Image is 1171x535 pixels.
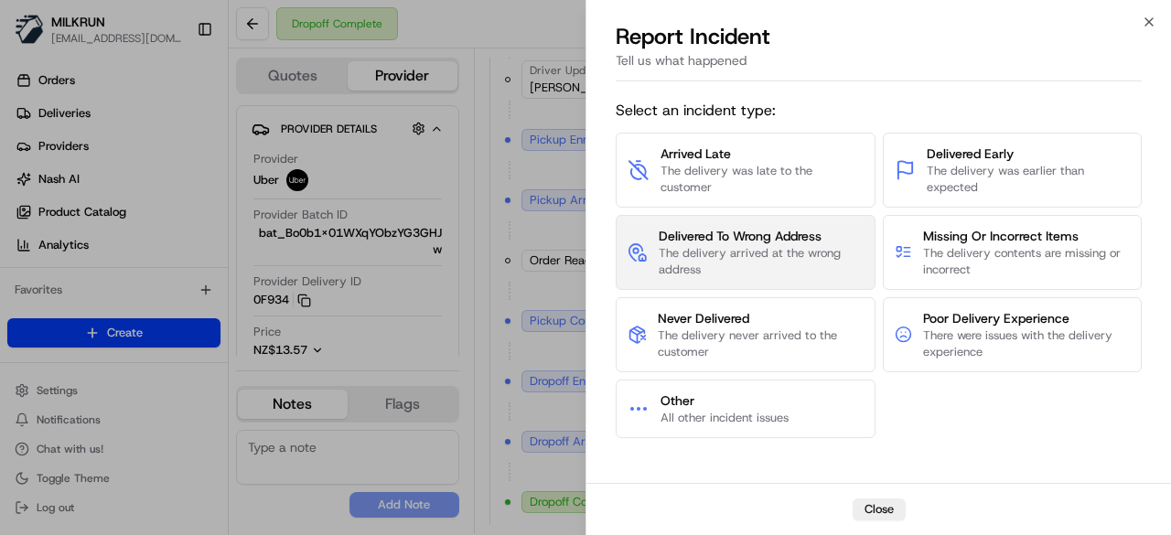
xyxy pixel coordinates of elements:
[616,297,876,372] button: Never DeliveredThe delivery never arrived to the customer
[659,245,864,278] span: The delivery arrived at the wrong address
[658,327,863,360] span: The delivery never arrived to the customer
[616,100,1142,122] span: Select an incident type:
[661,144,864,163] span: Arrived Late
[923,245,1130,278] span: The delivery contents are missing or incorrect
[616,380,876,438] button: OtherAll other incident issues
[883,215,1143,290] button: Missing Or Incorrect ItemsThe delivery contents are missing or incorrect
[923,327,1130,360] span: There were issues with the delivery experience
[883,297,1143,372] button: Poor Delivery ExperienceThere were issues with the delivery experience
[883,133,1143,208] button: Delivered EarlyThe delivery was earlier than expected
[661,391,789,410] span: Other
[616,51,1142,81] div: Tell us what happened
[616,215,876,290] button: Delivered To Wrong AddressThe delivery arrived at the wrong address
[923,227,1130,245] span: Missing Or Incorrect Items
[853,498,906,520] button: Close
[659,227,864,245] span: Delivered To Wrong Address
[923,309,1130,327] span: Poor Delivery Experience
[658,309,863,327] span: Never Delivered
[661,163,864,196] span: The delivery was late to the customer
[927,144,1130,163] span: Delivered Early
[616,22,770,51] p: Report Incident
[661,410,789,426] span: All other incident issues
[927,163,1130,196] span: The delivery was earlier than expected
[616,133,876,208] button: Arrived LateThe delivery was late to the customer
